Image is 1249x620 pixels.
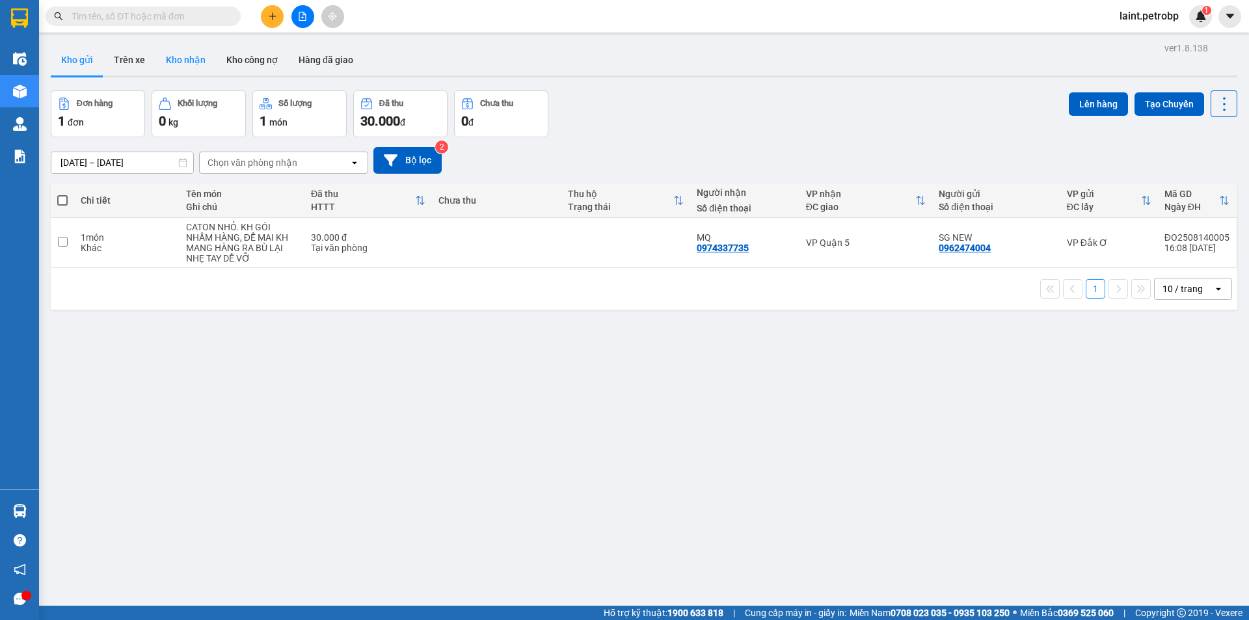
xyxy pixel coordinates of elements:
button: Đơn hàng1đơn [51,90,145,137]
img: logo-vxr [11,8,28,28]
span: file-add [298,12,307,21]
button: Kho gửi [51,44,103,75]
div: Đơn hàng [77,99,113,108]
span: | [733,606,735,620]
span: 0 [461,113,468,129]
span: 1 [58,113,65,129]
div: NHẸ TAY DỄ VỠ [186,253,298,263]
img: warehouse-icon [13,85,27,98]
div: Chi tiết [81,195,172,206]
span: Miền Nam [850,606,1010,620]
span: đ [400,117,405,128]
span: search [54,12,63,21]
span: kg [168,117,178,128]
button: Tạo Chuyến [1135,92,1204,116]
span: copyright [1177,608,1186,617]
div: Ngày ĐH [1164,202,1219,212]
img: warehouse-icon [13,504,27,518]
div: Số lượng [278,99,312,108]
span: 0 [159,113,166,129]
span: Miền Bắc [1020,606,1114,620]
button: plus [261,5,284,28]
div: 1 món [81,232,172,243]
button: Số lượng1món [252,90,347,137]
button: Khối lượng0kg [152,90,246,137]
button: file-add [291,5,314,28]
th: Toggle SortBy [799,183,933,218]
th: Toggle SortBy [304,183,432,218]
div: VP Quận 5 [806,237,926,248]
div: MQ [697,232,792,243]
span: đ [468,117,474,128]
button: Bộ lọc [373,147,442,174]
div: Đã thu [311,189,415,199]
div: Số điện thoại [697,203,792,213]
th: Toggle SortBy [1158,183,1236,218]
div: Khối lượng [178,99,217,108]
div: ĐO2508140005 [1164,232,1229,243]
div: CATON NHỎ. KH GÓI NHẦM HÀNG, ĐỂ MAI KH MANG HÀNG RA BÙ LẠI [186,222,298,253]
div: VP gửi [1067,189,1141,199]
button: Chưa thu0đ [454,90,548,137]
div: Ghi chú [186,202,298,212]
div: Tại văn phòng [311,243,425,253]
div: SG NEW [939,232,1053,243]
span: Hỗ trợ kỹ thuật: [604,606,723,620]
input: Select a date range. [51,152,193,173]
div: Chưa thu [438,195,554,206]
div: HTTT [311,202,415,212]
div: Người gửi [939,189,1053,199]
span: notification [14,563,26,576]
span: laint.petrobp [1109,8,1189,24]
span: ⚪️ [1013,610,1017,615]
button: Trên xe [103,44,155,75]
th: Toggle SortBy [561,183,690,218]
div: ĐC giao [806,202,916,212]
strong: 0708 023 035 - 0935 103 250 [891,608,1010,618]
span: aim [328,12,337,21]
span: 30.000 [360,113,400,129]
div: Khác [81,243,172,253]
svg: open [349,157,360,168]
span: message [14,593,26,605]
sup: 1 [1202,6,1211,15]
div: ĐC lấy [1067,202,1141,212]
button: 1 [1086,279,1105,299]
div: ver 1.8.138 [1164,41,1208,55]
div: Tên món [186,189,298,199]
span: món [269,117,288,128]
button: Kho nhận [155,44,216,75]
span: 1 [1204,6,1209,15]
button: aim [321,5,344,28]
span: question-circle [14,534,26,546]
span: Cung cấp máy in - giấy in: [745,606,846,620]
div: Người nhận [697,187,792,198]
div: 0974337735 [697,243,749,253]
button: caret-down [1218,5,1241,28]
div: 16:08 [DATE] [1164,243,1229,253]
button: Lên hàng [1069,92,1128,116]
div: Thu hộ [568,189,673,199]
span: 1 [260,113,267,129]
span: caret-down [1224,10,1236,22]
button: Hàng đã giao [288,44,364,75]
span: | [1123,606,1125,620]
sup: 2 [435,141,448,154]
img: solution-icon [13,150,27,163]
div: VP nhận [806,189,916,199]
div: VP Đắk Ơ [1067,237,1151,248]
div: 10 / trang [1162,282,1203,295]
img: warehouse-icon [13,117,27,131]
strong: 1900 633 818 [667,608,723,618]
svg: open [1213,284,1224,294]
img: warehouse-icon [13,52,27,66]
div: 30.000 đ [311,232,425,243]
button: Kho công nợ [216,44,288,75]
div: Chọn văn phòng nhận [208,156,297,169]
span: đơn [68,117,84,128]
div: Đã thu [379,99,403,108]
div: 0962474004 [939,243,991,253]
div: Trạng thái [568,202,673,212]
img: icon-new-feature [1195,10,1207,22]
div: Chưa thu [480,99,513,108]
